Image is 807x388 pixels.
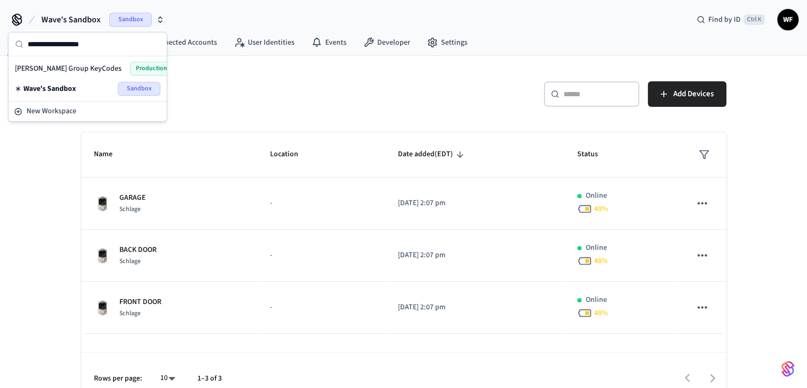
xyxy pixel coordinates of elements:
[577,146,612,163] span: Status
[94,373,142,384] p: Rows per page:
[23,83,76,94] span: Wave's Sandbox
[648,81,726,107] button: Add Devices
[119,244,157,256] p: BACK DOOR
[119,205,141,214] span: Schlage
[119,257,141,266] span: Schlage
[8,56,167,101] div: Suggestions
[270,302,372,313] p: -
[15,63,122,74] span: [PERSON_NAME] Group KeyCodes
[398,302,552,313] p: [DATE] 2:07 pm
[225,33,303,52] a: User Identities
[10,103,166,120] button: New Workspace
[197,373,222,384] p: 1–3 of 3
[355,33,419,52] a: Developer
[594,204,608,214] span: 48 %
[270,198,372,209] p: -
[303,33,355,52] a: Events
[94,299,111,316] img: Schlage Sense Smart Deadbolt with Camelot Trim, Front
[118,82,160,96] span: Sandbox
[270,146,312,163] span: Location
[398,250,552,261] p: [DATE] 2:07 pm
[594,256,608,266] span: 48 %
[594,308,608,318] span: 48 %
[119,192,146,204] p: GARAGE
[94,146,126,163] span: Name
[155,370,180,386] div: 10
[398,198,552,209] p: [DATE] 2:07 pm
[94,247,111,264] img: Schlage Sense Smart Deadbolt with Camelot Trim, Front
[586,294,607,306] p: Online
[270,250,372,261] p: -
[41,13,101,26] span: Wave's Sandbox
[777,9,799,30] button: WF
[586,242,607,254] p: Online
[688,10,773,29] div: Find by IDCtrl K
[708,14,741,25] span: Find by ID
[119,309,141,318] span: Schlage
[782,360,794,377] img: SeamLogoGradient.69752ec5.svg
[744,14,765,25] span: Ctrl K
[398,146,467,163] span: Date added(EDT)
[586,190,607,201] p: Online
[27,106,76,117] span: New Workspace
[130,62,172,75] span: Production
[119,297,161,308] p: FRONT DOOR
[81,132,726,334] table: sticky table
[129,33,225,52] a: Connected Accounts
[81,81,397,103] h5: Devices
[109,13,152,27] span: Sandbox
[94,195,111,212] img: Schlage Sense Smart Deadbolt with Camelot Trim, Front
[778,10,797,29] span: WF
[419,33,476,52] a: Settings
[673,87,714,101] span: Add Devices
